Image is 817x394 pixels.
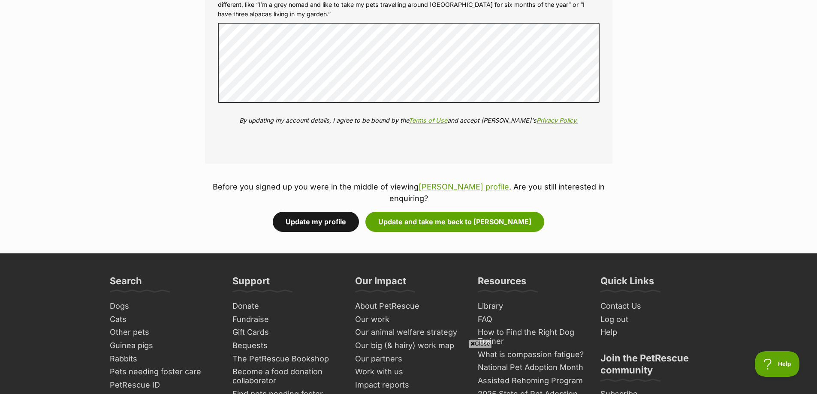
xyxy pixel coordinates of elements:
a: How to Find the Right Dog Trainer [474,326,588,348]
a: Log out [597,313,711,326]
a: Rabbits [106,352,220,366]
a: Pets needing foster care [106,365,220,379]
h3: Quick Links [600,275,654,292]
a: Donate [229,300,343,313]
h3: Support [232,275,270,292]
a: Fundraise [229,313,343,326]
a: Library [474,300,588,313]
a: Dogs [106,300,220,313]
iframe: Help Scout Beacon - Open [755,351,800,377]
iframe: Advertisement [201,351,617,390]
a: Bequests [229,339,343,352]
a: Contact Us [597,300,711,313]
a: Gift Cards [229,326,343,339]
p: By updating my account details, I agree to be bound by the and accept [PERSON_NAME]'s [218,116,600,125]
a: Our animal welfare strategy [352,326,466,339]
h3: Join the PetRescue community [600,352,708,381]
h3: Search [110,275,142,292]
span: Close [469,339,492,348]
a: Our work [352,313,466,326]
a: Privacy Policy. [537,117,578,124]
button: Update my profile [273,212,359,232]
a: PetRescue ID [106,379,220,392]
p: Before you signed up you were in the middle of viewing . Are you still interested in enquiring? [205,181,612,204]
a: [PERSON_NAME] profile [419,182,509,191]
h3: Resources [478,275,526,292]
a: Terms of Use [409,117,447,124]
button: Update and take me back to [PERSON_NAME] [365,212,544,232]
a: About PetRescue [352,300,466,313]
a: Our big (& hairy) work map [352,339,466,352]
a: Cats [106,313,220,326]
a: Guinea pigs [106,339,220,352]
a: Help [597,326,711,339]
h3: Our Impact [355,275,406,292]
a: FAQ [474,313,588,326]
a: Other pets [106,326,220,339]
